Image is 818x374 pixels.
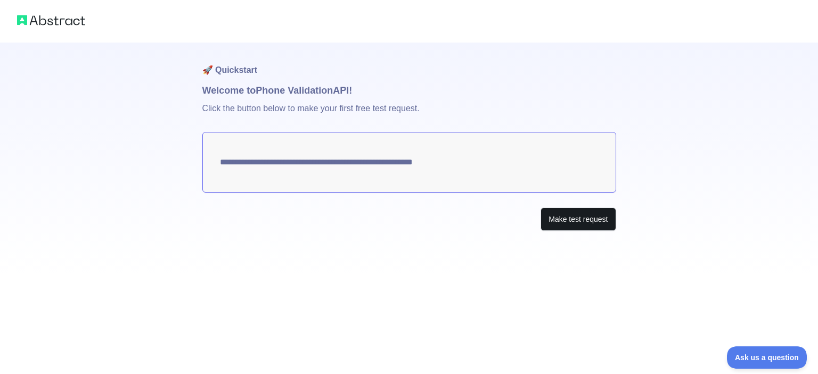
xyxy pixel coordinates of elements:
[727,346,807,369] iframe: Toggle Customer Support
[202,98,616,132] p: Click the button below to make your first free test request.
[541,207,616,231] button: Make test request
[202,43,616,83] h1: 🚀 Quickstart
[202,83,616,98] h1: Welcome to Phone Validation API!
[17,13,85,28] img: Abstract logo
